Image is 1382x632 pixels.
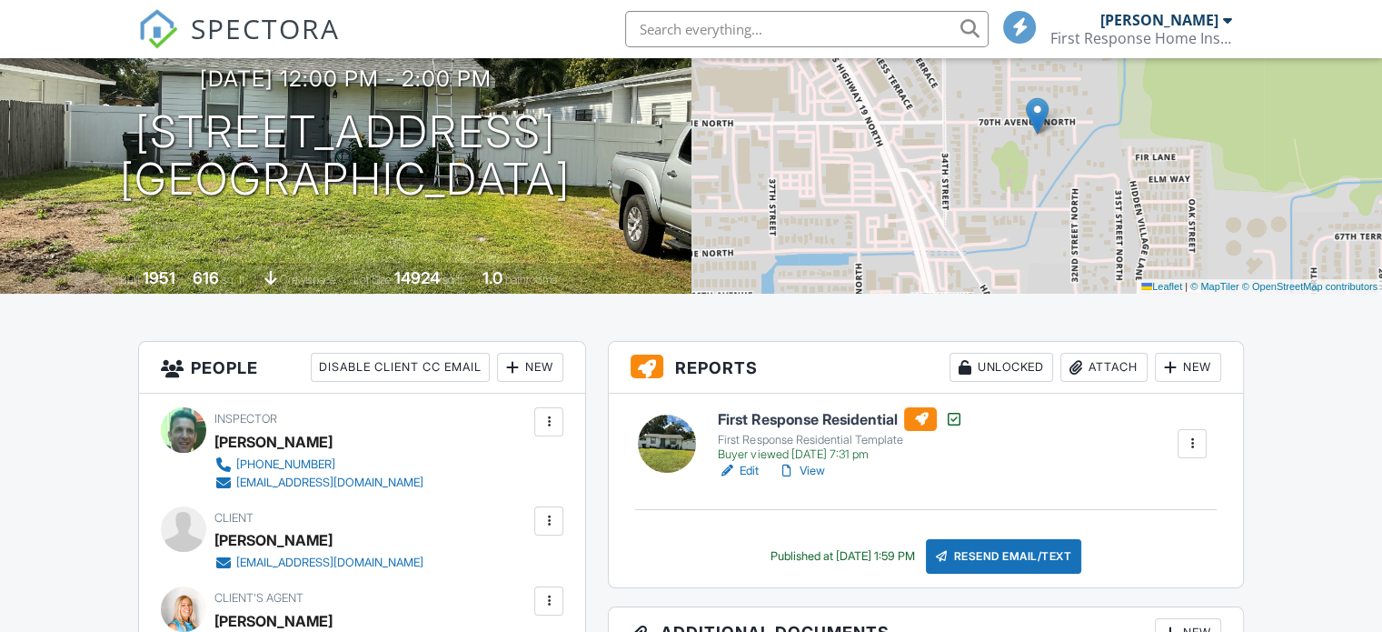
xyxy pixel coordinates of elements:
div: [PERSON_NAME] [1100,11,1218,29]
img: Marker [1026,97,1049,135]
span: crawlspace [280,273,336,286]
h3: People [139,342,585,394]
div: [PERSON_NAME] [214,428,333,456]
div: Published at [DATE] 1:59 PM [771,549,915,564]
div: Unlocked [950,353,1053,382]
div: [PERSON_NAME] [214,527,333,554]
h3: Reports [609,342,1243,394]
a: [EMAIL_ADDRESS][DOMAIN_NAME] [214,554,423,572]
a: Edit [718,462,759,480]
div: 616 [193,268,219,287]
div: [EMAIL_ADDRESS][DOMAIN_NAME] [236,476,423,490]
span: sq.ft. [442,273,465,286]
div: New [1155,353,1221,382]
a: First Response Residential First Response Residential Template Buyer viewed [DATE] 7:31 pm [718,407,962,462]
span: Built [120,273,140,286]
h3: [DATE] 12:00 pm - 2:00 pm [200,66,492,91]
img: The Best Home Inspection Software - Spectora [138,9,178,49]
div: [PHONE_NUMBER] [236,457,335,472]
span: sq. ft. [222,273,247,286]
div: 1.0 [482,268,502,287]
div: New [497,353,563,382]
div: Attach [1060,353,1148,382]
a: © OpenStreetMap contributors [1242,281,1377,292]
span: Client [214,511,254,525]
a: [PHONE_NUMBER] [214,456,423,474]
span: Lot Size [353,273,392,286]
a: © MapTiler [1190,281,1239,292]
a: SPECTORA [138,25,340,63]
h1: [STREET_ADDRESS] [GEOGRAPHIC_DATA] [120,108,571,205]
div: Resend Email/Text [926,539,1082,574]
a: View [777,462,824,480]
span: Inspector [214,412,277,426]
div: First Response Home Inspection of Tampa Bay LLC [1050,29,1232,47]
a: [EMAIL_ADDRESS][DOMAIN_NAME] [214,474,423,492]
div: Disable Client CC Email [311,353,490,382]
span: bathrooms [505,273,557,286]
div: 1951 [143,268,175,287]
input: Search everything... [625,11,989,47]
span: | [1185,281,1188,292]
div: First Response Residential Template [718,433,962,447]
div: Buyer viewed [DATE] 7:31 pm [718,447,962,462]
a: Leaflet [1141,281,1182,292]
div: 14924 [394,268,440,287]
span: SPECTORA [191,9,340,47]
div: [EMAIL_ADDRESS][DOMAIN_NAME] [236,556,423,570]
h6: First Response Residential [718,407,962,431]
span: Client's Agent [214,591,303,605]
